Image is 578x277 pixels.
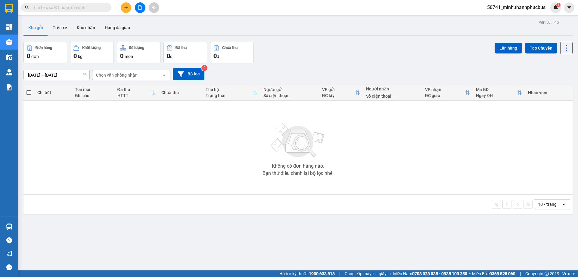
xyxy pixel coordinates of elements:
button: Lên hàng [495,43,522,53]
img: warehouse-icon [6,69,12,75]
span: caret-down [567,5,572,10]
button: Bộ lọc [173,68,204,80]
input: Tìm tên, số ĐT hoặc mã đơn [33,4,104,11]
span: 0 [213,52,217,59]
input: Select a date range. [24,70,89,80]
div: Nhân viên [528,90,570,95]
span: Hỗ trợ kỹ thuật: [279,270,335,277]
strong: 0708 023 035 - 0935 103 250 [412,271,467,276]
button: file-add [135,2,145,13]
span: plus [124,5,128,10]
span: message [6,264,12,270]
th: Toggle SortBy [473,85,525,101]
div: Ngày ĐH [476,93,517,98]
th: Toggle SortBy [319,85,363,101]
div: Chưa thu [222,46,238,50]
button: Kho nhận [72,20,100,35]
th: Toggle SortBy [422,85,473,101]
div: VP gửi [322,87,356,92]
span: Miền Bắc [472,270,515,277]
span: | [520,270,521,277]
button: Hàng đã giao [100,20,135,35]
span: notification [6,251,12,257]
div: Khối lượng [82,46,101,50]
div: Chi tiết [37,90,69,95]
sup: 1 [556,3,561,7]
img: solution-icon [6,84,12,90]
img: icon-new-feature [553,5,558,10]
button: Đơn hàng0đơn [23,42,67,63]
img: warehouse-icon [6,54,12,60]
div: Trạng thái [206,93,253,98]
img: svg+xml;base64,PHN2ZyBjbGFzcz0ibGlzdC1wbHVnX19zdmciIHhtbG5zPSJodHRwOi8vd3d3LnczLm9yZy8yMDAwL3N2Zy... [268,119,328,161]
span: 0 [167,52,170,59]
button: aim [149,2,159,13]
button: Tạo Chuyến [525,43,557,53]
span: kg [78,54,82,59]
strong: 0369 525 060 [489,271,515,276]
div: Số điện thoại [263,93,316,98]
div: Đã thu [176,46,187,50]
div: Bạn thử điều chỉnh lại bộ lọc nhé! [263,171,334,176]
strong: 1900 633 818 [309,271,335,276]
span: Cung cấp máy in - giấy in: [345,270,392,277]
span: đ [217,54,219,59]
div: Mã GD [476,87,517,92]
span: 1 [557,3,559,7]
img: warehouse-icon [6,224,12,230]
span: | [339,270,340,277]
div: Tên món [75,87,111,92]
span: aim [152,5,156,10]
span: ⚪️ [469,272,471,275]
span: đ [170,54,172,59]
button: caret-down [564,2,574,13]
button: Chưa thu0đ [210,42,254,63]
span: 50741_minh.thanhphucbus [482,4,550,11]
div: Thu hộ [206,87,253,92]
button: Trên xe [48,20,72,35]
span: đơn [31,54,39,59]
img: warehouse-icon [6,39,12,45]
div: Số điện thoại [366,94,419,99]
div: Số lượng [129,46,144,50]
button: Khối lượng0kg [70,42,114,63]
svg: open [162,73,166,78]
span: Miền Nam [393,270,467,277]
span: copyright [545,272,549,276]
div: Đơn hàng [36,46,52,50]
div: HTTT [117,93,151,98]
span: món [125,54,133,59]
button: Số lượng0món [117,42,160,63]
div: 10 / trang [538,201,557,207]
img: dashboard-icon [6,24,12,30]
div: Đã thu [117,87,151,92]
span: 0 [27,52,30,59]
div: ĐC giao [425,93,465,98]
button: plus [121,2,131,13]
span: 0 [120,52,123,59]
span: search [25,5,29,10]
svg: open [561,202,566,207]
th: Toggle SortBy [203,85,260,101]
span: file-add [138,5,142,10]
div: VP nhận [425,87,465,92]
span: 0 [73,52,77,59]
div: Người gửi [263,87,316,92]
th: Toggle SortBy [114,85,159,101]
sup: 2 [201,65,207,71]
button: Kho gửi [23,20,48,35]
img: logo-vxr [5,4,13,13]
div: Ghi chú [75,93,111,98]
button: Đã thu0đ [163,42,207,63]
div: ĐC lấy [322,93,356,98]
div: Chọn văn phòng nhận [96,72,138,78]
div: ver 1.8.146 [539,19,559,26]
div: Người nhận [366,87,419,91]
span: question-circle [6,237,12,243]
div: Chưa thu [161,90,200,95]
div: Không có đơn hàng nào. [272,164,324,169]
